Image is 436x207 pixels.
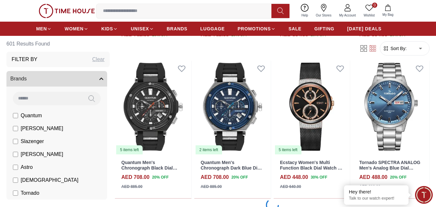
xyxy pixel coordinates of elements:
p: Talk to our watch expert! [349,196,404,201]
a: Help [298,3,312,19]
input: [PERSON_NAME] [13,126,18,131]
span: UNISEX [131,26,149,32]
img: Ecstacy Women's Multi Function Black Dial Watch - E23603-KMBB [274,59,350,155]
span: SALE [289,26,301,32]
span: Wishlist [361,13,377,18]
div: AED 610.00 [359,184,380,190]
span: Astro [21,163,33,171]
input: Astro [13,165,18,170]
span: Sort By: [389,45,407,52]
span: 20 % OFF [152,174,168,180]
div: AED 885.00 [201,184,222,190]
h4: AED 708.00 [121,173,149,181]
img: Tornado SPECTRA ANALOG Men's Analog Blue Dial Watch - T23001-SBSL [353,59,429,155]
input: Slazenger [13,139,18,144]
span: MEN [36,26,47,32]
span: PROMOTIONS [238,26,271,32]
span: 20 % OFF [390,174,406,180]
span: BRANDS [167,26,188,32]
span: Quantum [21,112,42,119]
img: Quantum Men's Chronograph Black Dial Watch - HNG1010.651 [115,59,191,155]
a: 0Wishlist [360,3,379,19]
input: [DEMOGRAPHIC_DATA] [13,178,18,183]
span: Help [299,13,311,18]
a: Tornado SPECTRA ANALOG Men's Analog Blue Dial Watch - T23001-SBSL [359,160,420,176]
input: Tornado [13,191,18,196]
span: Slazenger [21,138,44,145]
div: Clear [92,56,105,63]
span: KIDS [101,26,113,32]
button: My Bag [379,3,397,18]
span: [DEMOGRAPHIC_DATA] [21,176,78,184]
a: Quantum Men's Chronograph Black Dial Watch - HNG1010.651 [121,160,177,176]
span: My Account [337,13,359,18]
a: BRANDS [167,23,188,35]
a: Our Stores [312,3,335,19]
a: [DATE] DEALS [347,23,381,35]
button: Brands [6,71,107,87]
span: Brands [10,75,27,83]
h4: AED 708.00 [201,173,229,181]
a: MEN [36,23,52,35]
div: AED 640.00 [280,184,301,190]
h4: AED 488.00 [359,173,387,181]
a: WOMEN [65,23,88,35]
div: 5 items left [116,145,143,154]
span: [DATE] DEALS [347,26,381,32]
img: ... [39,4,95,18]
span: Tornado [21,189,39,197]
span: 0 [372,3,377,8]
span: [PERSON_NAME] [21,125,63,132]
a: SALE [289,23,301,35]
span: My Bag [380,12,396,17]
a: Ecstacy Women's Multi Function Black Dial Watch - E23603-KMBB5 items left [274,59,350,155]
a: Quantum Men's Chronograph Black Dial Watch - HNG1010.6515 items left [115,59,191,155]
a: UNISEX [131,23,154,35]
h4: AED 448.00 [280,173,308,181]
div: 2 items left [196,145,222,154]
button: Sort By: [383,45,407,52]
div: Hey there! [349,189,404,195]
span: 30 % OFF [311,174,327,180]
input: [PERSON_NAME] [13,152,18,157]
a: KIDS [101,23,118,35]
h3: Filter By [12,56,37,63]
span: [PERSON_NAME] [21,150,63,158]
a: GIFTING [314,23,334,35]
span: LUGGAGE [200,26,225,32]
a: LUGGAGE [200,23,225,35]
a: Quantum Men's Chronograph Dark Blue Dial Watch - HNG1010.3912 items left [194,59,271,155]
a: Ecstacy Women's Multi Function Black Dial Watch - E23603-KMBB [280,160,342,176]
span: WOMEN [65,26,84,32]
div: Chat Widget [415,186,433,204]
div: AED 885.00 [121,184,142,190]
span: 20 % OFF [231,174,248,180]
h6: 601 Results Found [6,36,110,52]
span: Our Stores [313,13,334,18]
input: Quantum [13,113,18,118]
a: Quantum Men's Chronograph Dark Blue Dial Watch - HNG1010.391 [201,160,262,176]
span: GIFTING [314,26,334,32]
a: PROMOTIONS [238,23,276,35]
img: Quantum Men's Chronograph Dark Blue Dial Watch - HNG1010.391 [194,59,271,155]
div: 5 items left [275,145,301,154]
